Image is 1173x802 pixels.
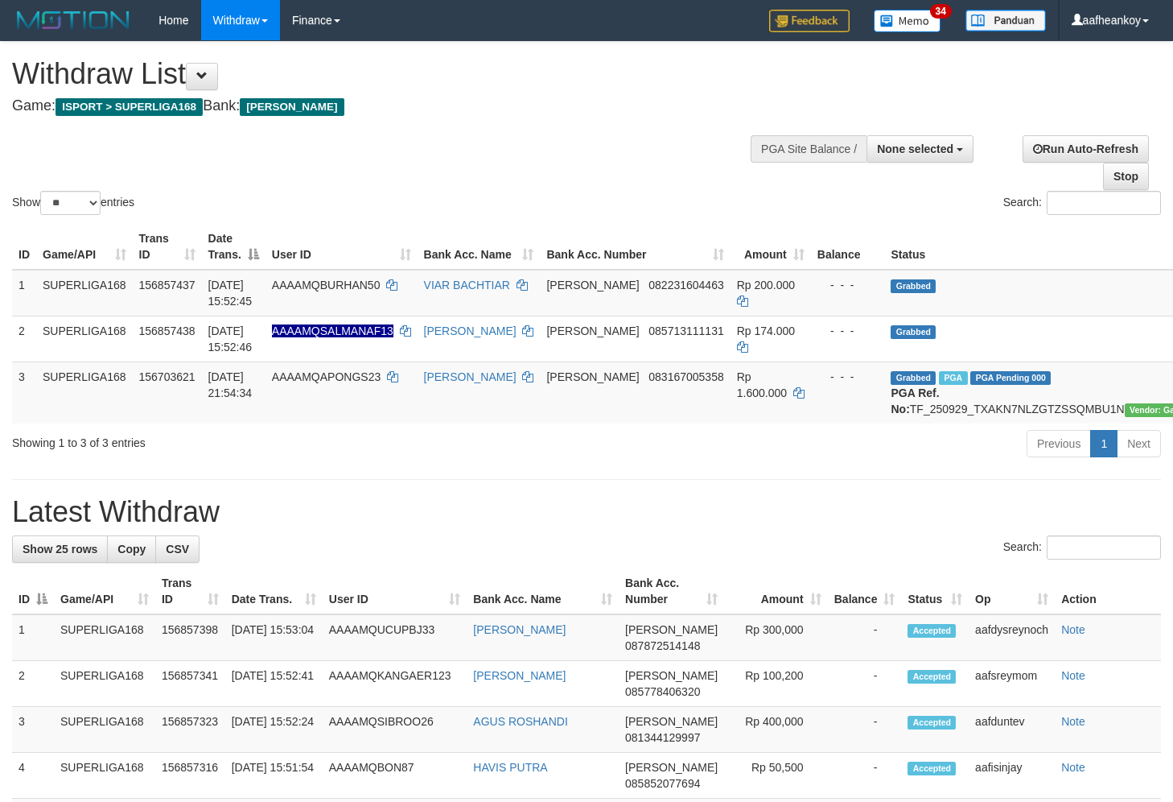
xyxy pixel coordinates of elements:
[418,224,541,270] th: Bank Acc. Name: activate to sort column ascending
[155,707,225,753] td: 156857323
[225,614,323,661] td: [DATE] 15:53:04
[54,707,155,753] td: SUPERLIGA168
[155,753,225,799] td: 156857316
[828,753,902,799] td: -
[625,761,718,774] span: [PERSON_NAME]
[540,224,730,270] th: Bank Acc. Number: activate to sort column ascending
[625,669,718,682] span: [PERSON_NAME]
[969,707,1055,753] td: aafduntev
[1055,568,1161,614] th: Action
[811,224,885,270] th: Balance
[724,707,827,753] td: Rp 400,000
[208,325,253,353] span: [DATE] 15:52:46
[619,568,724,614] th: Bank Acc. Number: activate to sort column ascending
[424,279,510,291] a: VIAR BACHTIAR
[323,753,467,799] td: AAAAMQBON87
[625,731,700,744] span: Copy 081344129997 to clipboard
[225,753,323,799] td: [DATE] 15:51:54
[12,535,108,563] a: Show 25 rows
[155,661,225,707] td: 156857341
[265,224,418,270] th: User ID: activate to sort column ascending
[817,323,879,339] div: - - -
[12,496,1161,528] h1: Latest Withdraw
[1023,135,1149,163] a: Run Auto-Refresh
[891,325,936,339] span: Grabbed
[12,98,766,114] h4: Game: Bank:
[225,568,323,614] th: Date Trans.: activate to sort column ascending
[12,316,36,362] td: 2
[817,369,879,385] div: - - -
[724,568,827,614] th: Amount: activate to sort column ascending
[323,568,467,614] th: User ID: activate to sort column ascending
[155,614,225,661] td: 156857398
[828,614,902,661] td: -
[12,614,54,661] td: 1
[323,614,467,661] td: AAAAMQUCUPBJ33
[969,661,1055,707] td: aafsreymom
[208,370,253,399] span: [DATE] 21:54:34
[908,716,956,730] span: Accepted
[891,387,939,415] b: PGA Ref. No:
[891,279,936,293] span: Grabbed
[424,370,517,383] a: [PERSON_NAME]
[240,98,344,116] span: [PERSON_NAME]
[1027,430,1091,457] a: Previous
[546,370,639,383] span: [PERSON_NAME]
[828,707,902,753] td: -
[12,362,36,424] td: 3
[23,543,97,556] span: Show 25 rows
[625,685,700,698] span: Copy 085778406320 to clipboard
[1103,163,1149,190] a: Stop
[12,568,54,614] th: ID: activate to sort column descending
[12,753,54,799] td: 4
[908,670,956,684] span: Accepted
[969,753,1055,799] td: aafisinjay
[737,325,795,337] span: Rp 174.000
[225,707,323,753] td: [DATE] 15:52:24
[12,58,766,90] h1: Withdraw List
[769,10,850,32] img: Feedback.jpg
[272,370,381,383] span: AAAAMQAPONGS23
[54,661,155,707] td: SUPERLIGA168
[117,543,146,556] span: Copy
[866,135,973,163] button: None selected
[751,135,866,163] div: PGA Site Balance /
[648,370,723,383] span: Copy 083167005358 to clipboard
[1061,623,1085,636] a: Note
[724,661,827,707] td: Rp 100,200
[970,371,1051,385] span: PGA Pending
[828,568,902,614] th: Balance: activate to sort column ascending
[969,568,1055,614] th: Op: activate to sort column ascending
[737,370,787,399] span: Rp 1.600.000
[36,224,133,270] th: Game/API: activate to sort column ascending
[901,568,969,614] th: Status: activate to sort column ascending
[272,325,393,337] span: Nama rekening ada tanda titik/strip, harap diedit
[877,143,953,155] span: None selected
[908,762,956,775] span: Accepted
[12,224,36,270] th: ID
[625,777,700,790] span: Copy 085852077694 to clipboard
[625,623,718,636] span: [PERSON_NAME]
[272,279,381,291] span: AAAAMQBURHAN50
[133,224,202,270] th: Trans ID: activate to sort column ascending
[424,325,517,337] a: [PERSON_NAME]
[969,614,1055,661] td: aafdysreynoch
[1061,715,1085,728] a: Note
[473,761,547,774] a: HAVIS PUTRA
[731,224,811,270] th: Amount: activate to sort column ascending
[12,191,134,215] label: Show entries
[36,362,133,424] td: SUPERLIGA168
[12,661,54,707] td: 2
[54,568,155,614] th: Game/API: activate to sort column ascending
[1090,430,1117,457] a: 1
[724,614,827,661] td: Rp 300,000
[546,325,639,337] span: [PERSON_NAME]
[1003,535,1161,560] label: Search:
[939,371,967,385] span: Marked by aafchhiseyha
[56,98,203,116] span: ISPORT > SUPERLIGA168
[473,623,566,636] a: [PERSON_NAME]
[1047,191,1161,215] input: Search:
[1117,430,1161,457] a: Next
[166,543,189,556] span: CSV
[546,279,639,291] span: [PERSON_NAME]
